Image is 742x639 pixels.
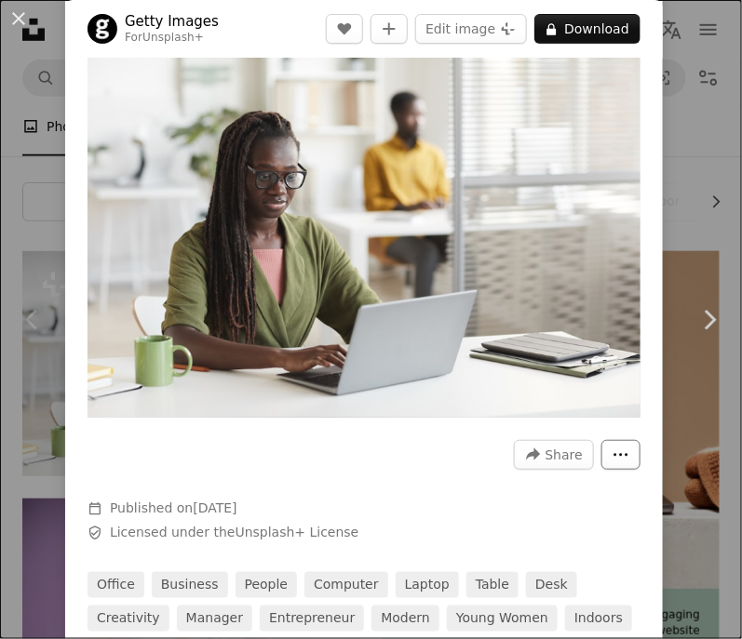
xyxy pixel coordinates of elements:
div: For [125,31,219,46]
a: business [152,572,228,598]
a: Unsplash+ License [236,525,359,539]
span: Published on [110,500,237,515]
span: Licensed under the [110,524,358,542]
span: Share [546,441,583,469]
time: April 14, 2023 at 6:26:54 PM GMT+1 [193,500,236,515]
button: Add to Collection [371,14,408,44]
a: office [88,572,144,598]
a: Unsplash+ [142,31,204,44]
a: indoors [565,606,632,632]
button: Like [326,14,363,44]
button: Edit image [415,14,527,44]
a: entrepreneur [260,606,364,632]
img: Go to Getty Images's profile [88,14,117,44]
a: manager [177,606,252,632]
button: Download [534,14,641,44]
a: desk [526,572,577,598]
a: modern [371,606,439,632]
button: More Actions [601,440,641,470]
a: table [466,572,519,598]
a: computer [304,572,388,598]
button: Share this image [514,440,594,470]
a: Next [677,231,742,409]
button: Zoom in on this image [88,49,641,418]
img: Portrait of contemporary African-American woman using laptop while working at desk in white offic... [88,49,641,418]
a: creativity [88,606,169,632]
a: young women [447,606,558,632]
a: people [236,572,298,598]
a: laptop [396,572,459,598]
a: Getty Images [125,12,219,31]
